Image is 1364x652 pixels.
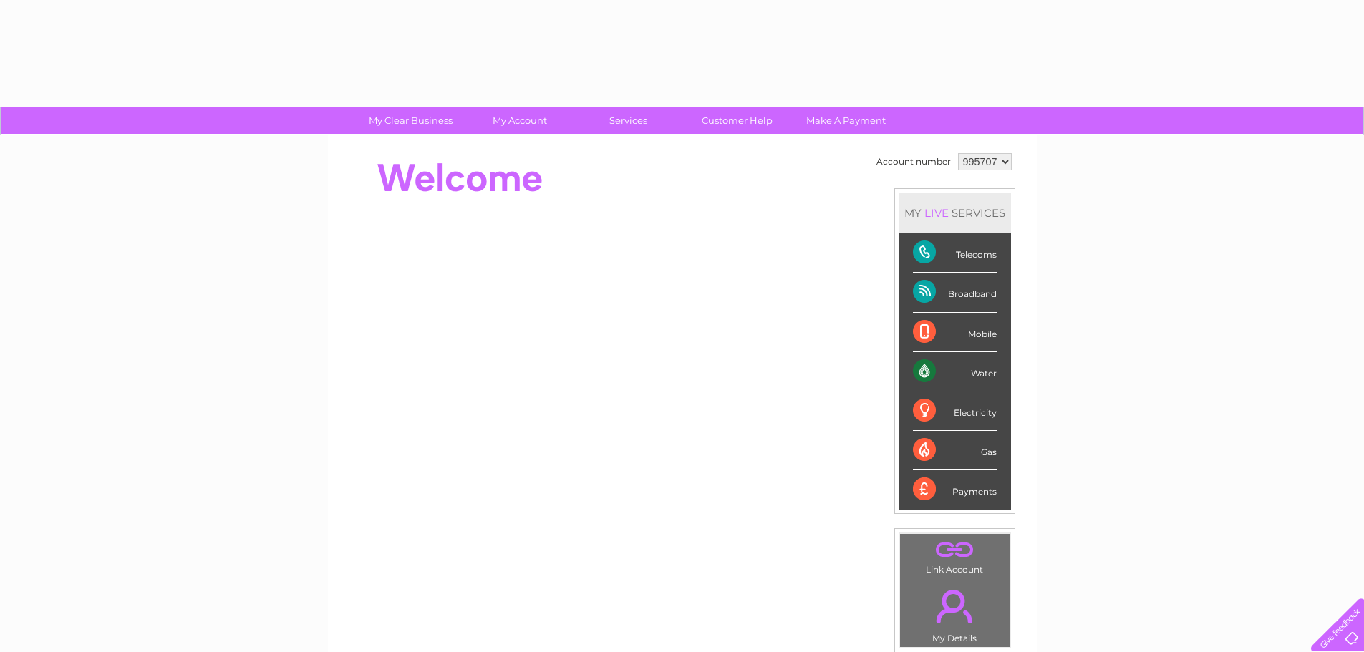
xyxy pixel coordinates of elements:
[899,533,1010,578] td: Link Account
[787,107,905,134] a: Make A Payment
[922,206,952,220] div: LIVE
[352,107,470,134] a: My Clear Business
[899,193,1011,233] div: MY SERVICES
[904,581,1006,631] a: .
[569,107,687,134] a: Services
[913,313,997,352] div: Mobile
[678,107,796,134] a: Customer Help
[460,107,579,134] a: My Account
[873,150,954,174] td: Account number
[899,578,1010,648] td: My Details
[913,273,997,312] div: Broadband
[913,470,997,509] div: Payments
[913,233,997,273] div: Telecoms
[913,352,997,391] div: Water
[913,391,997,431] div: Electricity
[913,431,997,470] div: Gas
[904,537,1006,563] a: .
